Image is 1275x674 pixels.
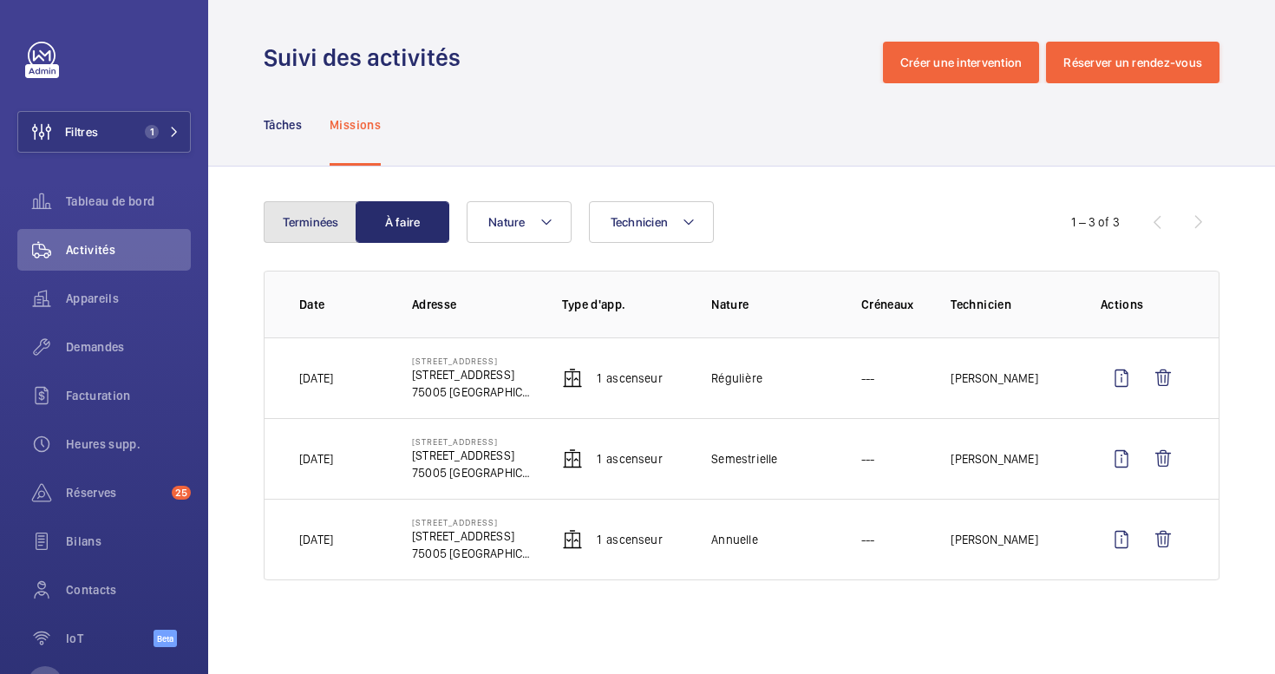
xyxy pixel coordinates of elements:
p: 1 Ascenseur [597,370,663,387]
span: Beta [154,630,177,647]
span: Tableau de bord [66,193,191,210]
p: --- [861,450,875,468]
span: IoT [66,630,154,647]
p: [STREET_ADDRESS] [412,447,534,464]
div: 1 – 3 of 3 [1071,213,1120,231]
p: 75005 [GEOGRAPHIC_DATA] [412,545,534,562]
img: elevator.svg [562,368,583,389]
button: Réserver un rendez-vous [1046,42,1219,83]
span: 25 [172,486,191,500]
p: 1 Ascenseur [597,531,663,548]
span: Appareils [66,290,191,307]
p: Tâches [264,116,302,134]
button: Filtres1 [17,111,191,153]
p: Créneaux [861,296,924,313]
span: Technicien [611,215,669,229]
p: 1 Ascenseur [597,450,663,468]
span: Contacts [66,581,191,599]
p: [STREET_ADDRESS] [412,356,534,366]
p: [DATE] [299,531,333,548]
button: Nature [467,201,572,243]
p: [STREET_ADDRESS] [412,366,534,383]
p: Actions [1101,296,1184,313]
p: 75005 [GEOGRAPHIC_DATA] [412,464,534,481]
p: Nature [711,296,834,313]
p: [DATE] [299,450,333,468]
h1: Suivi des activités [264,42,471,74]
span: Demandes [66,338,191,356]
button: Technicien [589,201,715,243]
p: [PERSON_NAME] [951,450,1037,468]
p: Technicien [951,296,1073,313]
span: Nature [488,215,526,229]
p: Annuelle [711,531,757,548]
p: [STREET_ADDRESS] [412,436,534,447]
span: Bilans [66,533,191,550]
p: [STREET_ADDRESS] [412,527,534,545]
button: À faire [356,201,449,243]
p: [DATE] [299,370,333,387]
span: Réserves [66,484,165,501]
p: --- [861,531,875,548]
span: Heures supp. [66,435,191,453]
p: Semestrielle [711,450,777,468]
img: elevator.svg [562,448,583,469]
p: Date [299,296,384,313]
button: Créer une intervention [883,42,1040,83]
p: Adresse [412,296,534,313]
p: [PERSON_NAME] [951,370,1037,387]
span: 1 [145,125,159,139]
p: [PERSON_NAME] [951,531,1037,548]
p: --- [861,370,875,387]
button: Terminées [264,201,357,243]
p: 75005 [GEOGRAPHIC_DATA] [412,383,534,401]
p: Missions [330,116,381,134]
p: Type d'app. [562,296,684,313]
span: Filtres [65,123,98,141]
span: Activités [66,241,191,258]
p: Régulière [711,370,762,387]
img: elevator.svg [562,529,583,550]
p: [STREET_ADDRESS] [412,517,534,527]
span: Facturation [66,387,191,404]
